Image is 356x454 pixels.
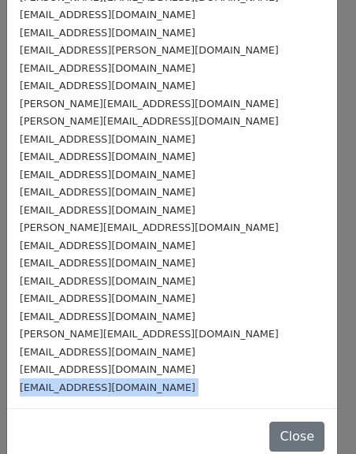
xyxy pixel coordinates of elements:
small: [PERSON_NAME][EMAIL_ADDRESS][DOMAIN_NAME] [20,221,279,233]
small: [EMAIL_ADDRESS][PERSON_NAME][DOMAIN_NAME] [20,44,279,56]
small: [EMAIL_ADDRESS][DOMAIN_NAME] [20,169,195,180]
small: [PERSON_NAME][EMAIL_ADDRESS][DOMAIN_NAME] [20,115,279,127]
small: [EMAIL_ADDRESS][DOMAIN_NAME] [20,80,195,91]
button: Close [269,422,324,452]
small: [EMAIL_ADDRESS][DOMAIN_NAME] [20,381,195,393]
small: [EMAIL_ADDRESS][DOMAIN_NAME] [20,151,195,162]
small: [EMAIL_ADDRESS][DOMAIN_NAME] [20,257,195,269]
small: [EMAIL_ADDRESS][DOMAIN_NAME] [20,363,195,375]
small: [EMAIL_ADDRESS][DOMAIN_NAME] [20,133,195,145]
small: [EMAIL_ADDRESS][DOMAIN_NAME] [20,204,195,216]
small: [EMAIL_ADDRESS][DOMAIN_NAME] [20,9,195,20]
iframe: Chat Widget [277,378,356,454]
small: [EMAIL_ADDRESS][DOMAIN_NAME] [20,275,195,287]
small: [EMAIL_ADDRESS][DOMAIN_NAME] [20,62,195,74]
small: [PERSON_NAME][EMAIL_ADDRESS][DOMAIN_NAME] [20,98,279,110]
small: [EMAIL_ADDRESS][DOMAIN_NAME] [20,186,195,198]
small: [EMAIL_ADDRESS][DOMAIN_NAME] [20,292,195,304]
small: [EMAIL_ADDRESS][DOMAIN_NAME] [20,27,195,39]
small: [EMAIL_ADDRESS][DOMAIN_NAME] [20,311,195,322]
small: [EMAIL_ADDRESS][DOMAIN_NAME] [20,346,195,358]
small: [EMAIL_ADDRESS][DOMAIN_NAME] [20,240,195,251]
small: [PERSON_NAME][EMAIL_ADDRESS][DOMAIN_NAME] [20,328,279,340]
